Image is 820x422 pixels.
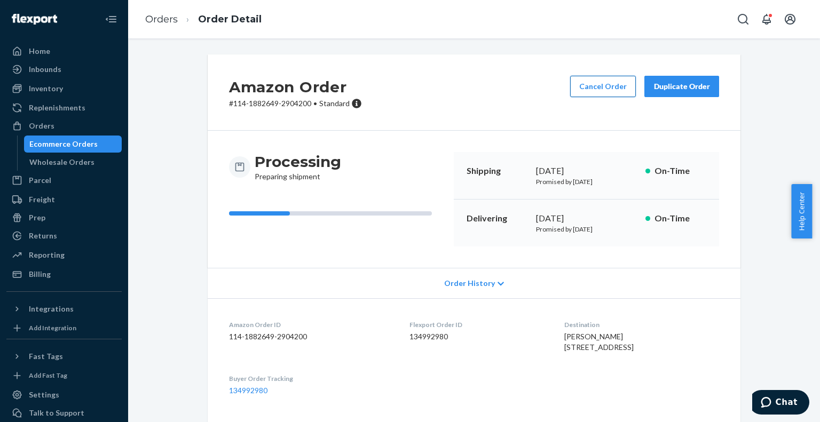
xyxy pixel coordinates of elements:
[732,9,754,30] button: Open Search Box
[6,348,122,365] button: Fast Tags
[29,389,59,400] div: Settings
[409,320,548,329] dt: Flexport Order ID
[229,386,267,395] a: 134992980
[29,157,94,168] div: Wholesale Orders
[6,300,122,317] button: Integrations
[6,172,122,189] a: Parcel
[29,83,63,94] div: Inventory
[29,323,76,332] div: Add Integration
[564,320,719,329] dt: Destination
[564,332,634,352] span: [PERSON_NAME] [STREET_ADDRESS]
[779,9,801,30] button: Open account menu
[6,43,122,60] a: Home
[655,165,706,177] p: On-Time
[655,212,706,225] p: On-Time
[24,136,122,153] a: Ecommerce Orders
[29,408,84,418] div: Talk to Support
[24,154,122,171] a: Wholesale Orders
[29,194,55,205] div: Freight
[6,322,122,335] a: Add Integration
[536,165,637,177] div: [DATE]
[409,331,548,342] dd: 134992980
[29,212,45,223] div: Prep
[6,404,122,421] button: Talk to Support
[229,98,362,109] p: # 114-1882649-2904200
[29,139,98,149] div: Ecommerce Orders
[6,209,122,226] a: Prep
[29,304,74,314] div: Integrations
[29,371,67,380] div: Add Fast Tag
[756,9,777,30] button: Open notifications
[6,99,122,116] a: Replenishments
[12,14,57,25] img: Flexport logo
[791,184,812,238] button: Help Center
[570,76,636,97] button: Cancel Order
[6,246,122,264] a: Reporting
[6,61,122,78] a: Inbounds
[536,225,637,234] p: Promised by [DATE]
[100,9,122,30] button: Close Navigation
[313,99,317,108] span: •
[467,212,527,225] p: Delivering
[145,13,178,25] a: Orders
[29,64,61,75] div: Inbounds
[137,4,270,35] ol: breadcrumbs
[255,152,341,171] h3: Processing
[29,269,51,280] div: Billing
[255,152,341,182] div: Preparing shipment
[6,386,122,403] a: Settings
[29,102,85,113] div: Replenishments
[29,230,57,241] div: Returns
[536,177,637,186] p: Promised by [DATE]
[229,76,362,98] h2: Amazon Order
[29,46,50,57] div: Home
[644,76,719,97] button: Duplicate Order
[6,117,122,134] a: Orders
[229,374,392,383] dt: Buyer Order Tracking
[536,212,637,225] div: [DATE]
[444,278,495,289] span: Order History
[467,165,527,177] p: Shipping
[229,320,392,329] dt: Amazon Order ID
[29,175,51,186] div: Parcel
[6,80,122,97] a: Inventory
[6,369,122,382] a: Add Fast Tag
[319,99,350,108] span: Standard
[229,331,392,342] dd: 114-1882649-2904200
[653,81,710,92] div: Duplicate Order
[6,227,122,244] a: Returns
[6,266,122,283] a: Billing
[29,250,65,260] div: Reporting
[198,13,262,25] a: Order Detail
[752,390,809,417] iframe: Opens a widget where you can chat to one of our agents
[29,351,63,362] div: Fast Tags
[29,121,54,131] div: Orders
[6,191,122,208] a: Freight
